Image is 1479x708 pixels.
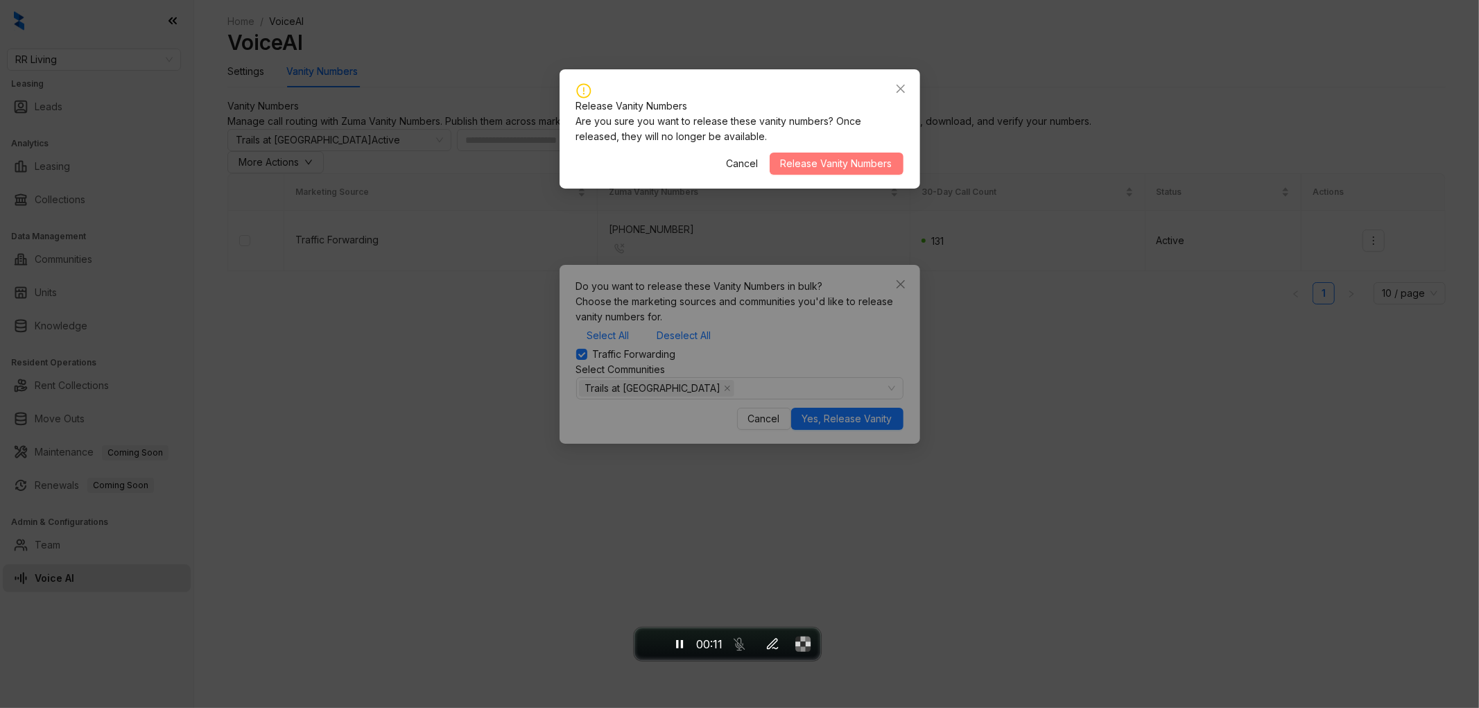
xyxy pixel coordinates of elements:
span: close [895,83,906,94]
button: Close [890,78,912,100]
span: Release Vanity Numbers [781,156,892,171]
div: Release Vanity Numbers [576,98,903,114]
button: Cancel [716,153,770,175]
span: Cancel [727,156,759,171]
button: Release Vanity Numbers [770,153,903,175]
div: Are you sure you want to release these vanity numbers? Once released, they will no longer be avai... [576,114,903,144]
